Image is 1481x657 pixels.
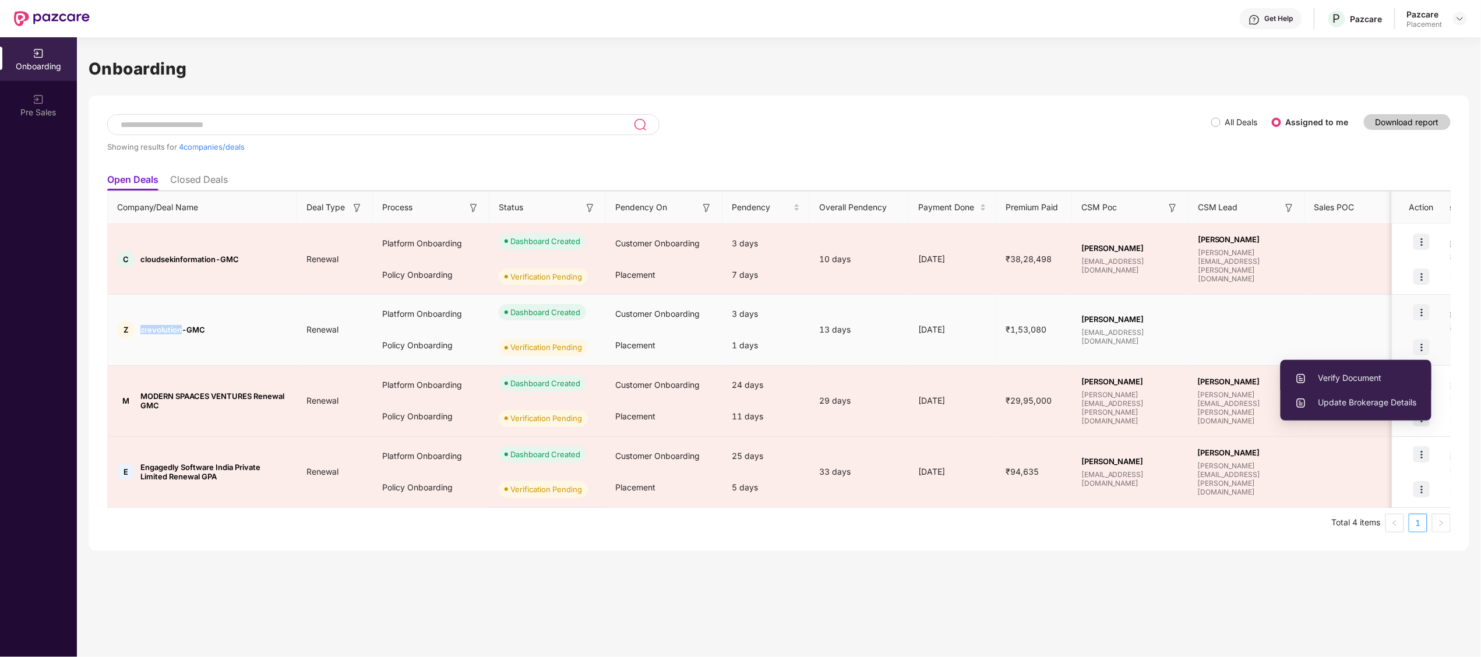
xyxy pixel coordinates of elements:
[996,324,1056,334] span: ₹1,53,080
[1295,372,1417,384] span: Verify Document
[1314,201,1355,214] span: Sales POC
[1432,514,1451,532] li: Next Page
[1295,397,1307,409] img: svg+xml;base64,PHN2ZyBpZD0iVXBsb2FkX0xvZ3MiIGRhdGEtbmFtZT0iVXBsb2FkIExvZ3MiIHhtbG5zPSJodHRwOi8vd3...
[1198,448,1296,457] span: [PERSON_NAME]
[1081,470,1179,488] span: [EMAIL_ADDRESS][DOMAIN_NAME]
[1081,315,1179,324] span: [PERSON_NAME]
[615,380,700,390] span: Customer Onboarding
[510,235,580,247] div: Dashboard Created
[1198,461,1296,496] span: [PERSON_NAME][EMAIL_ADDRESS][PERSON_NAME][DOMAIN_NAME]
[1385,514,1404,532] li: Previous Page
[1167,202,1179,214] img: svg+xml;base64,PHN2ZyB3aWR0aD0iMTYiIGhlaWdodD0iMTYiIHZpZXdCb3g9IjAgMCAxNiAxNiIgZmlsbD0ibm9uZSIgeG...
[510,412,582,424] div: Verification Pending
[510,306,580,318] div: Dashboard Created
[615,201,667,214] span: Pendency On
[1283,202,1295,214] img: svg+xml;base64,PHN2ZyB3aWR0aD0iMTYiIGhlaWdodD0iMTYiIHZpZXdCb3g9IjAgMCAxNiAxNiIgZmlsbD0ibm9uZSIgeG...
[615,340,655,350] span: Placement
[1225,117,1258,127] label: All Deals
[1385,514,1404,532] button: left
[179,142,245,151] span: 4 companies/deals
[297,254,348,264] span: Renewal
[1081,390,1179,425] span: [PERSON_NAME][EMAIL_ADDRESS][PERSON_NAME][DOMAIN_NAME]
[499,201,523,214] span: Status
[351,202,363,214] img: svg+xml;base64,PHN2ZyB3aWR0aD0iMTYiIGhlaWdodD0iMTYiIHZpZXdCb3g9IjAgMCAxNiAxNiIgZmlsbD0ibm9uZSIgeG...
[140,391,288,410] span: MODERN SPAACES VENTURES Renewal GMC
[722,472,810,503] div: 5 days
[1198,377,1296,386] span: [PERSON_NAME]
[1081,377,1179,386] span: [PERSON_NAME]
[1407,9,1443,20] div: Pazcare
[140,462,288,481] span: Engagedly Software India Private Limited Renewal GPA
[1413,269,1430,285] img: icon
[1407,20,1443,29] div: Placement
[306,201,345,214] span: Deal Type
[1455,14,1465,23] img: svg+xml;base64,PHN2ZyBpZD0iRHJvcGRvd24tMzJ4MzIiIHhtbG5zPSJodHRwOi8vd3d3LnczLm9yZy8yMDAwL3N2ZyIgd2...
[615,451,700,461] span: Customer Onboarding
[722,369,810,401] div: 24 days
[1295,373,1307,384] img: svg+xml;base64,PHN2ZyBpZD0iVXBsb2FkX0xvZ3MiIGRhdGEtbmFtZT0iVXBsb2FkIExvZ3MiIHhtbG5zPSJodHRwOi8vd3...
[373,401,489,432] div: Policy Onboarding
[633,118,647,132] img: svg+xml;base64,PHN2ZyB3aWR0aD0iMjQiIGhlaWdodD0iMjUiIHZpZXdCb3g9IjAgMCAyNCAyNSIgZmlsbD0ibm9uZSIgeG...
[1286,117,1349,127] label: Assigned to me
[722,192,810,224] th: Pendency
[1432,514,1451,532] button: right
[1413,446,1430,462] img: icon
[996,254,1061,264] span: ₹38,28,498
[373,440,489,472] div: Platform Onboarding
[701,202,713,214] img: svg+xml;base64,PHN2ZyB3aWR0aD0iMTYiIGhlaWdodD0iMTYiIHZpZXdCb3g9IjAgMCAxNiAxNiIgZmlsbD0ibm9uZSIgeG...
[1265,14,1293,23] div: Get Help
[373,259,489,291] div: Policy Onboarding
[1413,339,1430,355] img: icon
[909,253,996,266] div: [DATE]
[297,395,348,405] span: Renewal
[1249,14,1260,26] img: svg+xml;base64,PHN2ZyBpZD0iSGVscC0zMngzMiIgeG1sbnM9Imh0dHA6Ly93d3cudzMub3JnLzIwMDAvc3ZnIiB3aWR0aD...
[373,228,489,259] div: Platform Onboarding
[373,298,489,330] div: Platform Onboarding
[117,321,135,338] div: Z
[909,323,996,336] div: [DATE]
[996,192,1072,224] th: Premium Paid
[117,392,135,409] div: M
[918,201,978,214] span: Payment Done
[1198,248,1296,283] span: [PERSON_NAME][EMAIL_ADDRESS][PERSON_NAME][DOMAIN_NAME]
[33,94,44,105] img: svg+xml;base64,PHN2ZyB3aWR0aD0iMjAiIGhlaWdodD0iMjAiIHZpZXdCb3g9IjAgMCAyMCAyMCIgZmlsbD0ibm9uZSIgeG...
[1413,234,1430,250] img: icon
[510,448,580,460] div: Dashboard Created
[510,377,580,389] div: Dashboard Created
[170,174,228,190] li: Closed Deals
[996,467,1048,476] span: ₹94,635
[1409,514,1427,532] li: 1
[108,192,297,224] th: Company/Deal Name
[909,192,996,224] th: Payment Done
[1391,520,1398,527] span: left
[1081,257,1179,274] span: [EMAIL_ADDRESS][DOMAIN_NAME]
[615,270,655,280] span: Placement
[1413,481,1430,497] img: icon
[1332,514,1381,532] li: Total 4 items
[468,202,479,214] img: svg+xml;base64,PHN2ZyB3aWR0aD0iMTYiIGhlaWdodD0iMTYiIHZpZXdCb3g9IjAgMCAxNiAxNiIgZmlsbD0ibm9uZSIgeG...
[810,253,909,266] div: 10 days
[107,174,158,190] li: Open Deals
[810,323,909,336] div: 13 days
[14,11,90,26] img: New Pazcare Logo
[117,463,135,481] div: E
[909,394,996,407] div: [DATE]
[810,394,909,407] div: 29 days
[140,255,239,264] span: cloudsekinformation-GMC
[1413,304,1430,320] img: icon
[1198,201,1238,214] span: CSM Lead
[1409,514,1427,532] a: 1
[373,369,489,401] div: Platform Onboarding
[996,395,1061,405] span: ₹29,95,000
[1438,520,1445,527] span: right
[615,482,655,492] span: Placement
[722,330,810,361] div: 1 days
[1295,396,1417,409] span: Update Brokerage Details
[722,228,810,259] div: 3 days
[909,465,996,478] div: [DATE]
[140,325,205,334] span: zrevolution-GMC
[297,467,348,476] span: Renewal
[732,201,791,214] span: Pendency
[510,341,582,353] div: Verification Pending
[373,330,489,361] div: Policy Onboarding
